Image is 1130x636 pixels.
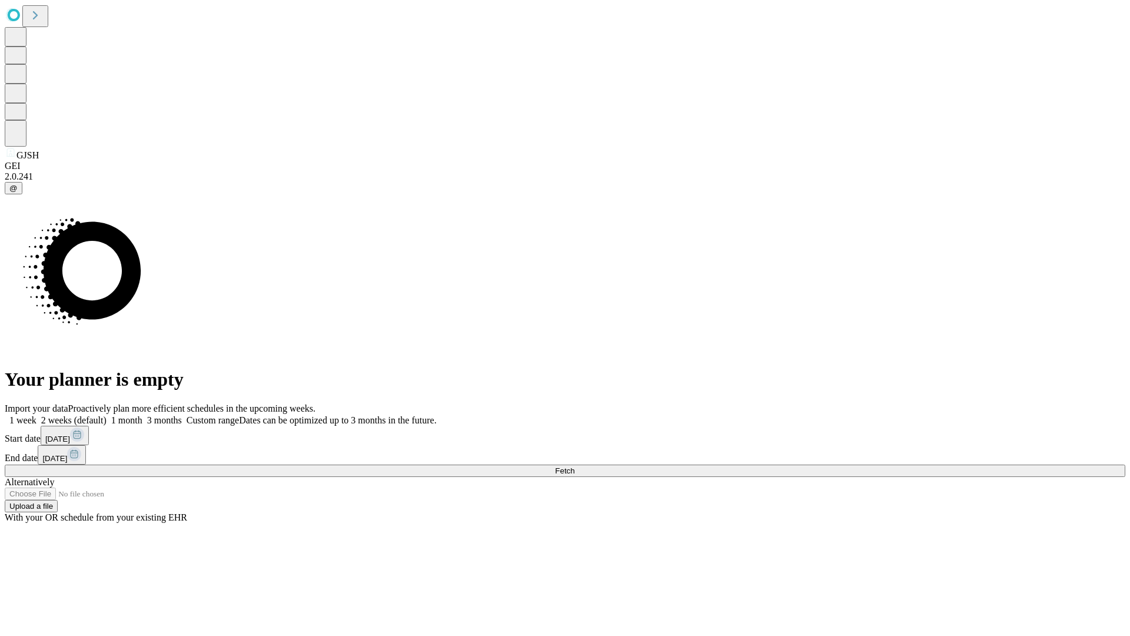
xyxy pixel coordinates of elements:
span: 1 month [111,415,142,425]
h1: Your planner is empty [5,369,1125,390]
div: 2.0.241 [5,171,1125,182]
button: @ [5,182,22,194]
div: Start date [5,426,1125,445]
span: 3 months [147,415,182,425]
span: @ [9,184,18,193]
span: Proactively plan more efficient schedules in the upcoming weeks. [68,403,315,413]
button: [DATE] [41,426,89,445]
div: GEI [5,161,1125,171]
div: End date [5,445,1125,465]
span: Fetch [555,466,574,475]
button: [DATE] [38,445,86,465]
span: 2 weeks (default) [41,415,107,425]
button: Fetch [5,465,1125,477]
span: Alternatively [5,477,54,487]
span: Import your data [5,403,68,413]
span: 1 week [9,415,36,425]
button: Upload a file [5,500,58,512]
span: Dates can be optimized up to 3 months in the future. [239,415,436,425]
span: [DATE] [45,435,70,443]
span: With your OR schedule from your existing EHR [5,512,187,522]
span: [DATE] [42,454,67,463]
span: Custom range [187,415,239,425]
span: GJSH [16,150,39,160]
